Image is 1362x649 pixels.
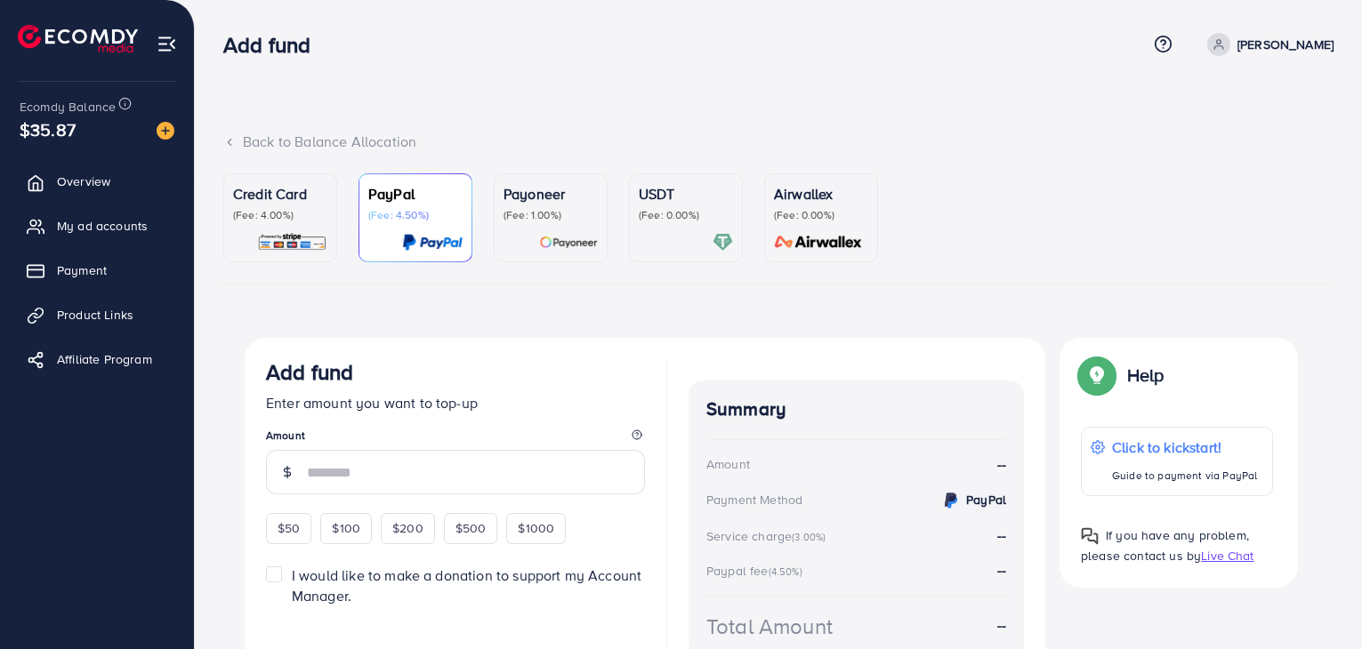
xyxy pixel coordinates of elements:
[233,208,327,222] p: (Fee: 4.00%)
[539,232,598,252] img: card
[20,116,76,142] span: $35.87
[13,208,181,244] a: My ad accounts
[13,341,181,377] a: Affiliate Program
[792,530,826,544] small: (3.00%)
[706,611,833,642] div: Total Amount
[455,519,487,537] span: $500
[713,232,733,252] img: card
[940,490,962,511] img: credit
[769,232,868,252] img: card
[997,525,1006,545] strong: --
[233,183,327,204] p: Credit Card
[332,519,360,537] span: $100
[20,98,116,116] span: Ecomdy Balance
[223,132,1334,152] div: Back to Balance Allocation
[257,232,327,252] img: card
[504,183,598,204] p: Payoneer
[368,208,463,222] p: (Fee: 4.50%)
[639,183,733,204] p: USDT
[266,359,353,385] h3: Add fund
[402,232,463,252] img: card
[997,560,1006,580] strong: --
[278,519,300,537] span: $50
[368,183,463,204] p: PayPal
[1201,547,1253,565] span: Live Chat
[1127,365,1165,386] p: Help
[1081,527,1099,545] img: Popup guide
[57,306,133,324] span: Product Links
[774,183,868,204] p: Airwallex
[18,25,138,52] img: logo
[997,615,1006,636] strong: --
[706,398,1006,421] h4: Summary
[1081,526,1249,565] span: If you have any problem, please contact us by
[392,519,423,537] span: $200
[1112,437,1257,458] p: Click to kickstart!
[13,164,181,199] a: Overview
[774,208,868,222] p: (Fee: 0.00%)
[504,208,598,222] p: (Fee: 1.00%)
[706,562,808,580] div: Paypal fee
[157,34,177,54] img: menu
[266,428,645,450] legend: Amount
[966,491,1006,509] strong: PayPal
[57,350,152,368] span: Affiliate Program
[1237,34,1334,55] p: [PERSON_NAME]
[706,455,750,473] div: Amount
[292,565,641,605] span: I would like to make a donation to support my Account Manager.
[13,297,181,333] a: Product Links
[1200,33,1334,56] a: [PERSON_NAME]
[706,491,802,509] div: Payment Method
[223,32,325,58] h3: Add fund
[639,208,733,222] p: (Fee: 0.00%)
[57,261,107,279] span: Payment
[1112,465,1257,486] p: Guide to payment via PayPal
[57,217,148,235] span: My ad accounts
[997,454,1006,475] strong: --
[157,122,174,140] img: image
[518,519,554,537] span: $1000
[57,172,110,190] span: Overview
[706,527,831,545] div: Service charge
[13,252,181,288] a: Payment
[266,392,645,413] p: Enter amount you want to top-up
[769,565,802,579] small: (4.50%)
[1081,359,1113,391] img: Popup guide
